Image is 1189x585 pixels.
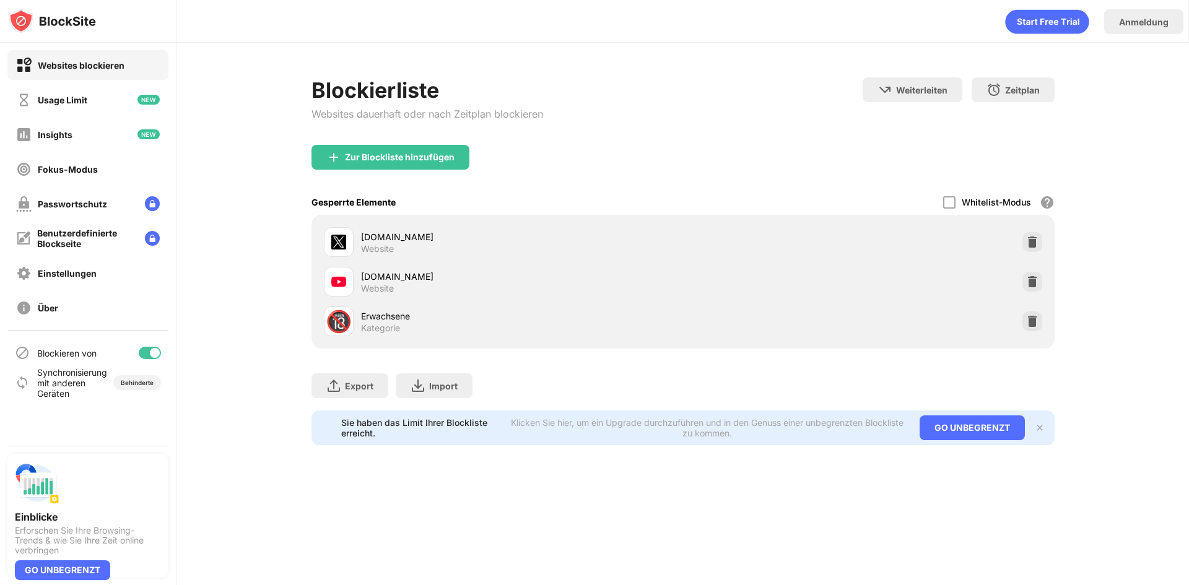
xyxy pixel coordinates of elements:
[311,108,543,120] div: Websites dauerhaft oder nach Zeitplan blockieren
[15,526,161,555] div: Erforschen Sie Ihre Browsing-Trends & wie Sie Ihre Zeit online verbringen
[345,152,455,162] div: Zur Blockliste hinzufügen
[16,196,32,212] img: password-protection-off.svg
[121,379,154,386] div: Behinderte
[38,164,98,175] div: Fokus-Modus
[361,243,394,254] div: Website
[16,231,31,246] img: customize-block-page-off.svg
[137,95,160,105] img: new-icon.svg
[361,310,683,323] div: Erwachsene
[361,323,400,334] div: Kategorie
[38,199,107,209] div: Passwortschutz
[38,268,97,279] div: Einstellungen
[15,511,161,523] div: Einblicke
[15,375,30,390] img: sync-icon.svg
[38,303,58,313] div: Über
[361,283,394,294] div: Website
[1005,85,1040,95] div: Zeitplan
[38,95,87,105] div: Usage Limit
[9,9,96,33] img: logo-blocksite.svg
[16,162,32,177] img: focus-off.svg
[15,345,30,360] img: blocking-icon.svg
[16,58,32,73] img: block-on.svg
[38,129,72,140] div: Insights
[16,92,32,108] img: time-usage-off.svg
[962,197,1031,207] div: Whitelist-Modus
[920,415,1025,440] div: GO UNBEGRENZT
[145,196,160,211] img: lock-menu.svg
[37,228,135,249] div: Benutzerdefinierte Blockseite
[896,85,947,95] div: Weiterleiten
[1005,9,1089,34] div: animation
[15,560,110,580] div: GO UNBEGRENZT
[1119,17,1169,27] div: Anmeldung
[37,348,97,358] div: Blockieren von
[345,381,373,391] div: Export
[429,381,458,391] div: Import
[331,274,346,289] img: favicons
[38,60,124,71] div: Websites blockieren
[16,266,32,281] img: settings-off.svg
[510,417,904,438] div: Klicken Sie hier, um ein Upgrade durchzuführen und in den Genuss einer unbegrenzten Blockliste zu...
[326,309,352,334] div: 🔞
[311,77,543,103] div: Blockierliste
[341,417,503,438] div: Sie haben das Limit Ihrer Blockliste erreicht.
[331,235,346,249] img: favicons
[15,461,59,506] img: push-insights.svg
[145,231,160,246] img: lock-menu.svg
[311,197,396,207] div: Gesperrte Elemente
[1035,423,1045,433] img: x-button.svg
[361,270,683,283] div: [DOMAIN_NAME]
[16,300,32,316] img: about-off.svg
[137,129,160,139] img: new-icon.svg
[361,230,683,243] div: [DOMAIN_NAME]
[16,127,32,142] img: insights-off.svg
[37,367,101,399] div: Synchronisierung mit anderen Geräten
